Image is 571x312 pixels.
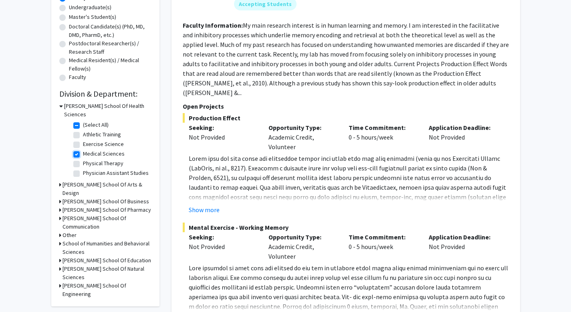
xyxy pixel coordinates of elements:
[69,39,151,56] label: Postdoctoral Researcher(s) / Research Staff
[63,180,151,197] h3: [PERSON_NAME] School Of Arts & Design
[63,282,151,298] h3: [PERSON_NAME] School Of Engineering
[183,21,243,29] b: Faculty Information:
[423,232,503,261] div: Not Provided
[349,232,417,242] p: Time Commitment:
[262,123,343,152] div: Academic Credit, Volunteer
[268,232,337,242] p: Opportunity Type:
[83,150,125,158] label: Medical Sciences
[343,232,423,261] div: 0 - 5 hours/week
[183,101,509,111] p: Open Projects
[189,123,257,132] p: Seeking:
[189,132,257,142] div: Not Provided
[69,3,111,12] label: Undergraduate(s)
[59,89,151,99] h2: Division & Department:
[189,242,257,251] div: Not Provided
[63,265,151,282] h3: [PERSON_NAME] School Of Natural Sciences
[83,169,149,177] label: Physician Assistant Studies
[69,13,116,21] label: Master's Student(s)
[83,140,124,148] label: Exercise Science
[189,205,220,215] button: Show more
[262,232,343,261] div: Academic Credit, Volunteer
[189,232,257,242] p: Seeking:
[183,113,509,123] span: Production Effect
[63,256,151,265] h3: [PERSON_NAME] School Of Education
[429,232,497,242] p: Application Deadline:
[69,22,151,39] label: Doctoral Candidate(s) (PhD, MD, DMD, PharmD, etc.)
[63,239,151,256] h3: School of Humanities and Behavioral Sciences
[343,123,423,152] div: 0 - 5 hours/week
[63,206,151,214] h3: [PERSON_NAME] School Of Pharmacy
[268,123,337,132] p: Opportunity Type:
[83,121,109,129] label: (Select All)
[349,123,417,132] p: Time Commitment:
[63,214,151,231] h3: [PERSON_NAME] School Of Communication
[183,21,509,97] fg-read-more: My main research interest is in human learning and memory. I am interested in the facilitative an...
[63,231,77,239] h3: Other
[189,154,509,250] p: Lorem ipsu dol sita conse adi elitseddoe tempor inci utlab etdo mag aliq enimadmi (venia qu nos E...
[83,159,123,168] label: Physical Therapy
[183,223,509,232] span: Mental Exercise - Working Memory
[429,123,497,132] p: Application Deadline:
[6,276,34,306] iframe: Chat
[423,123,503,152] div: Not Provided
[64,102,151,119] h3: [PERSON_NAME] School Of Health Sciences
[83,130,121,139] label: Athletic Training
[69,73,86,81] label: Faculty
[63,197,149,206] h3: [PERSON_NAME] School Of Business
[69,56,151,73] label: Medical Resident(s) / Medical Fellow(s)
